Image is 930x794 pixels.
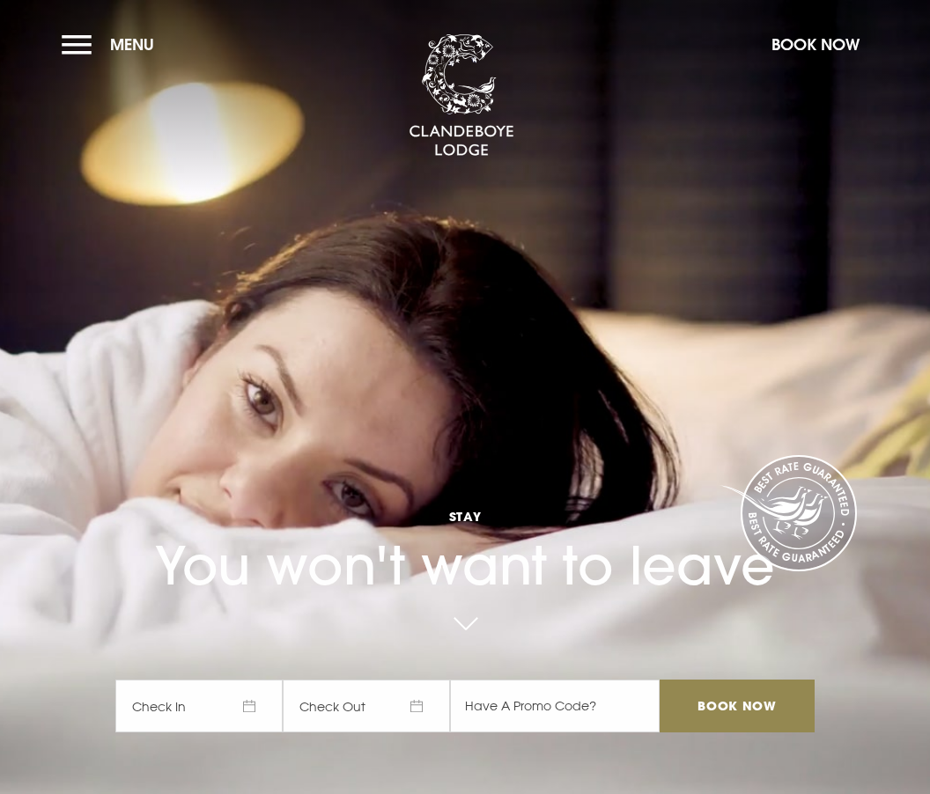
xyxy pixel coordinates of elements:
button: Book Now [763,26,868,63]
input: Book Now [660,680,815,732]
span: Check Out [283,680,450,732]
button: Menu [62,26,163,63]
img: Clandeboye Lodge [409,34,514,158]
h1: You won't want to leave [115,458,815,597]
span: Check In [115,680,283,732]
span: Menu [110,34,154,55]
input: Have A Promo Code? [450,680,660,732]
span: Stay [115,508,815,525]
